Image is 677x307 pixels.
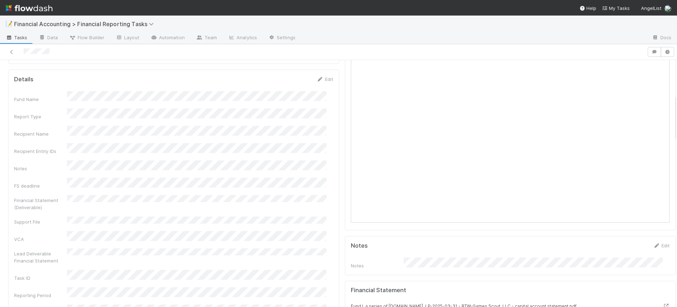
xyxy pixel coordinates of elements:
a: Automation [145,33,190,44]
a: Settings [263,33,301,44]
span: Financial Accounting > Financial Reporting Tasks [14,20,157,28]
img: avatar_fee1282a-8af6-4c79-b7c7-bf2cfad99775.png [664,5,671,12]
div: Support File [14,218,67,225]
div: Help [579,5,596,12]
div: Fund Name [14,96,67,103]
a: Team [190,33,222,44]
h5: Details [14,76,33,83]
span: AngelList [641,5,661,11]
span: My Tasks [602,5,630,11]
span: Flow Builder [69,34,104,41]
a: My Tasks [602,5,630,12]
a: Docs [646,33,677,44]
img: logo-inverted-e16ddd16eac7371096b0.svg [6,2,53,14]
div: Report Type [14,113,67,120]
div: Notes [351,262,404,269]
span: Tasks [6,34,28,41]
div: Financial Statement (Deliverable) [14,197,67,211]
h5: Financial Statement [351,287,406,294]
a: Data [33,33,63,44]
a: Edit [317,76,333,82]
div: Reporting Period [14,292,67,299]
div: Notes [14,165,67,172]
a: Layout [110,33,145,44]
span: 📝 [6,21,13,27]
div: Recipient Entity IDs [14,148,67,155]
div: FS deadline [14,182,67,189]
h5: Notes [351,242,368,249]
div: VCA [14,236,67,243]
a: Analytics [222,33,263,44]
a: Flow Builder [63,33,110,44]
a: Edit [653,243,670,248]
div: Recipient Name [14,130,67,137]
div: Lead Deliverable Financial Statement [14,250,67,264]
div: Task ID [14,274,67,282]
